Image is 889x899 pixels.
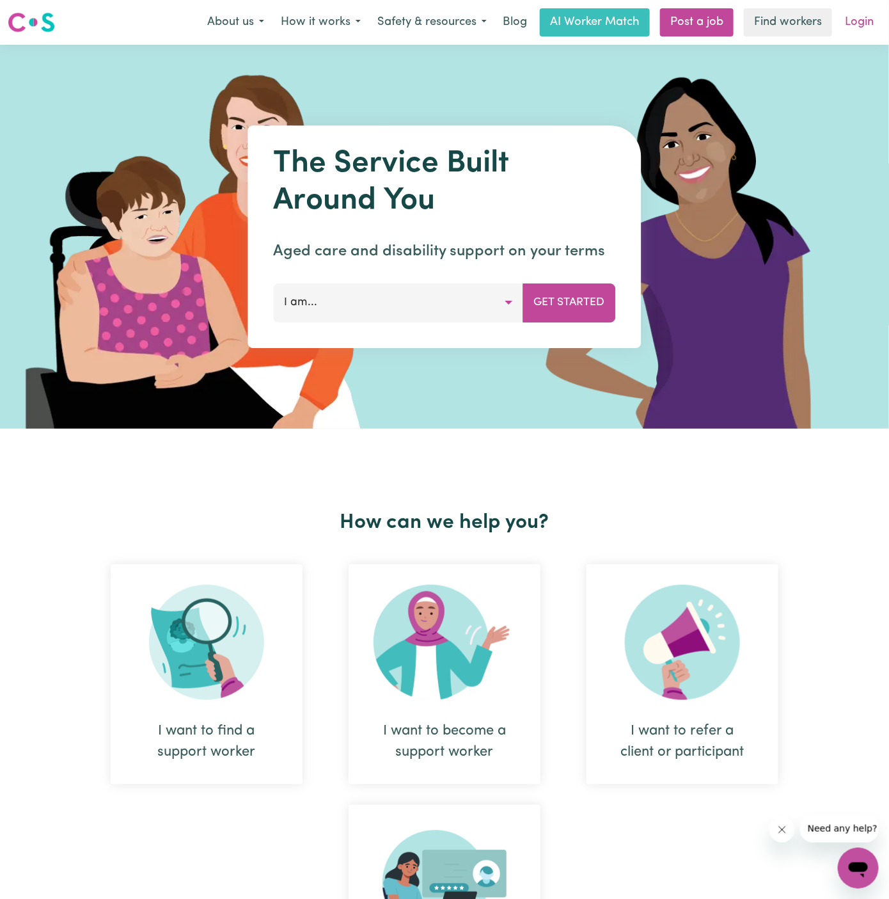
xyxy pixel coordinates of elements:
img: Become Worker [374,585,515,700]
a: Login [837,8,881,36]
img: Refer [625,585,740,700]
a: Post a job [660,8,734,36]
div: I want to find a support worker [141,720,272,763]
div: I want to become a support worker [379,720,510,763]
img: Search [149,585,264,700]
h2: How can we help you? [88,511,801,535]
p: Aged care and disability support on your terms [274,240,616,263]
button: About us [199,9,272,36]
a: Find workers [744,8,832,36]
div: I want to refer a client or participant [617,720,748,763]
button: How it works [272,9,369,36]
button: I am... [274,283,524,322]
iframe: Button to launch messaging window [838,848,879,889]
button: Get Started [523,283,616,322]
img: Careseekers logo [8,11,55,34]
a: AI Worker Match [540,8,650,36]
div: I want to become a support worker [349,564,540,784]
div: I want to find a support worker [111,564,303,784]
div: I want to refer a client or participant [586,564,778,784]
iframe: Message from company [800,815,879,843]
a: Blog [495,8,535,36]
h1: The Service Built Around You [274,146,616,219]
iframe: Close message [769,817,795,843]
a: Careseekers logo [8,8,55,37]
button: Safety & resources [369,9,495,36]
